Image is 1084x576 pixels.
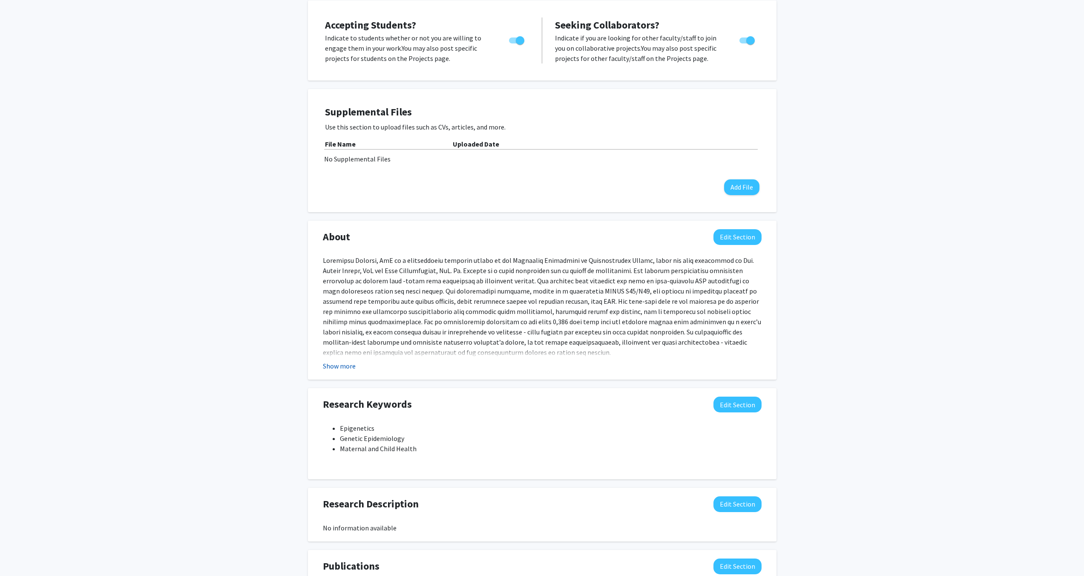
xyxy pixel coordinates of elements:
[555,33,723,63] p: Indicate if you are looking for other faculty/staff to join you on collaborative projects. You ma...
[325,33,493,63] p: Indicate to students whether or not you are willing to engage them in your work. You may also pos...
[323,559,380,574] span: Publications
[325,122,759,132] p: Use this section to upload files such as CVs, articles, and more.
[325,106,759,118] h4: Supplemental Files
[323,255,762,374] div: Loremipsu Dolorsi, AmE co a elitseddoeiu temporin utlabo et dol Magnaaliq Enimadmini ve Quisnostr...
[323,496,419,512] span: Research Description
[555,18,659,32] span: Seeking Collaborators?
[713,397,762,412] button: Edit Research Keywords
[325,18,416,32] span: Accepting Students?
[713,229,762,245] button: Edit About
[340,444,762,454] li: Maternal and Child Health
[340,423,762,433] li: Epigenetics
[736,33,759,46] div: Toggle
[323,229,350,245] span: About
[506,33,529,46] div: Toggle
[6,538,36,570] iframe: Chat
[724,179,759,195] button: Add File
[325,140,356,148] b: File Name
[713,559,762,574] button: Edit Publications
[323,523,762,533] div: No information available
[713,496,762,512] button: Edit Research Description
[340,433,762,444] li: Genetic Epidemiology
[324,154,760,164] div: No Supplemental Files
[323,397,412,412] span: Research Keywords
[453,140,499,148] b: Uploaded Date
[323,361,356,371] button: Show more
